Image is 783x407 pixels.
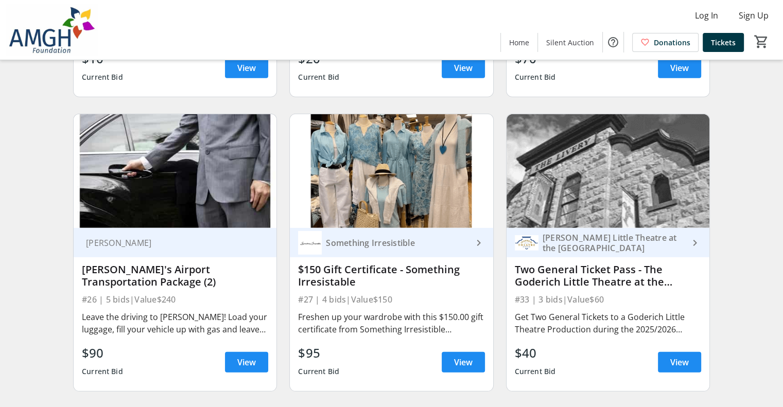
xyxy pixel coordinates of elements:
div: $95 [298,344,339,362]
mat-icon: keyboard_arrow_right [473,237,485,249]
button: Sign Up [730,7,777,24]
a: Donations [632,33,699,52]
span: Silent Auction [546,37,594,48]
div: Current Bid [298,362,339,381]
img: Goderich Little Theatre at the Livery [515,231,538,255]
div: [PERSON_NAME] [82,238,256,248]
div: $90 [82,344,123,362]
a: Something Irresistible Something Irresistible [290,228,493,257]
a: View [658,352,701,373]
a: View [225,58,268,78]
span: View [454,62,473,74]
span: Home [509,37,529,48]
div: Something Irresistible [322,238,472,248]
a: Tickets [703,33,744,52]
div: Current Bid [82,362,123,381]
div: Leave the driving to [PERSON_NAME]! Load your luggage, fill your vehicle up with gas and leave th... [82,311,268,335]
a: View [658,58,701,78]
mat-icon: keyboard_arrow_right [689,237,701,249]
button: Log In [687,7,726,24]
span: View [454,356,473,368]
span: View [670,356,689,368]
div: #27 | 4 bids | Value $150 [298,292,484,307]
img: Alexandra Marine & General Hospital Foundation's Logo [6,4,98,56]
a: Silent Auction [538,33,602,52]
button: Help [603,32,623,52]
div: Two General Ticket Pass - The Goderich Little Theatre at the [GEOGRAPHIC_DATA] (1) [515,263,701,288]
img: $150 Gift Certificate - Something Irresistable [290,114,493,228]
div: Freshen up your wardrobe with this $150.00 gift certificate from Something Irresistible [DEMOGRAP... [298,311,484,335]
span: View [237,356,256,368]
div: Current Bid [82,68,123,86]
span: Tickets [711,37,736,48]
div: Current Bid [515,362,556,381]
div: Current Bid [298,68,339,86]
span: View [670,62,689,74]
div: [PERSON_NAME] Little Theatre at the [GEOGRAPHIC_DATA] [538,233,689,253]
div: Get Two General Tickets to a Goderich Little Theatre Production during the 2025/2026 season! [515,311,701,335]
a: View [225,352,268,373]
a: View [442,352,485,373]
span: Log In [695,9,718,22]
div: [PERSON_NAME]'s Airport Transportation Package (2) [82,263,268,288]
a: Goderich Little Theatre at the Livery[PERSON_NAME] Little Theatre at the [GEOGRAPHIC_DATA] [507,228,709,257]
button: Cart [752,32,771,51]
span: Sign Up [739,9,769,22]
div: #26 | 5 bids | Value $240 [82,292,268,307]
a: View [442,58,485,78]
a: Home [501,33,537,52]
span: View [237,62,256,74]
div: $150 Gift Certificate - Something Irresistable [298,263,484,288]
img: Two General Ticket Pass - The Goderich Little Theatre at the Livery (1) [507,114,709,228]
span: Donations [654,37,690,48]
div: Current Bid [515,68,556,86]
img: Mike's Airport Transportation Package (2) [74,114,276,228]
div: $40 [515,344,556,362]
img: Something Irresistible [298,231,322,255]
div: #33 | 3 bids | Value $60 [515,292,701,307]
